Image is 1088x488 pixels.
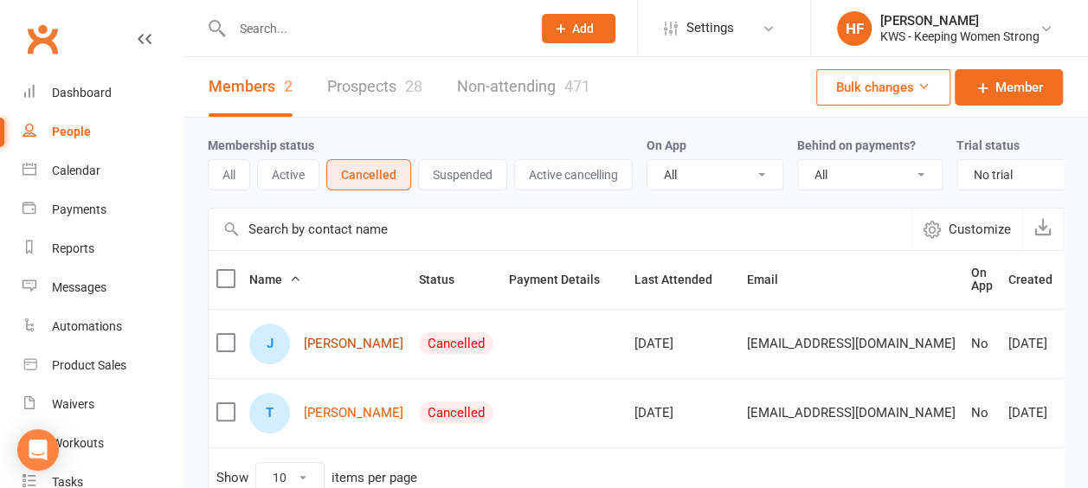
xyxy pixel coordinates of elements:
[797,138,916,152] label: Behind on payments?
[1008,269,1072,290] button: Created
[419,401,493,424] div: Cancelled
[880,29,1040,44] div: KWS - Keeping Women Strong
[949,219,1011,240] span: Customize
[634,269,731,290] button: Last Attended
[249,324,290,364] div: Jeanette
[419,273,473,286] span: Status
[249,393,290,433] div: Trisha
[955,69,1063,106] a: Member
[514,159,633,190] button: Active cancelling
[509,273,619,286] span: Payment Details
[647,138,686,152] label: On App
[747,327,956,360] span: [EMAIL_ADDRESS][DOMAIN_NAME]
[419,332,493,355] div: Cancelled
[257,159,319,190] button: Active
[52,164,100,177] div: Calendar
[249,273,301,286] span: Name
[23,385,183,424] a: Waivers
[405,77,422,95] div: 28
[1008,406,1072,421] div: [DATE]
[542,14,615,43] button: Add
[634,406,731,421] div: [DATE]
[227,16,519,41] input: Search...
[52,86,112,100] div: Dashboard
[995,77,1043,98] span: Member
[52,125,91,138] div: People
[23,229,183,268] a: Reports
[23,112,183,151] a: People
[747,396,956,429] span: [EMAIL_ADDRESS][DOMAIN_NAME]
[327,57,422,117] a: Prospects28
[52,241,94,255] div: Reports
[52,319,122,333] div: Automations
[564,77,590,95] div: 471
[23,268,183,307] a: Messages
[816,69,950,106] button: Bulk changes
[304,406,403,421] a: [PERSON_NAME]
[52,280,106,294] div: Messages
[880,13,1040,29] div: [PERSON_NAME]
[209,209,911,250] input: Search by contact name
[509,269,619,290] button: Payment Details
[634,273,731,286] span: Last Attended
[971,406,993,421] div: No
[209,57,293,117] a: Members2
[747,269,797,290] button: Email
[956,138,1020,152] label: Trial status
[23,190,183,229] a: Payments
[52,202,106,216] div: Payments
[457,57,590,117] a: Non-attending471
[17,429,59,471] div: Open Intercom Messenger
[23,74,183,112] a: Dashboard
[23,424,183,463] a: Workouts
[23,307,183,346] a: Automations
[419,269,473,290] button: Status
[249,269,301,290] button: Name
[634,337,731,351] div: [DATE]
[1008,273,1072,286] span: Created
[208,159,250,190] button: All
[911,209,1022,250] button: Customize
[21,17,64,61] a: Clubworx
[23,346,183,385] a: Product Sales
[963,251,1001,309] th: On App
[572,22,594,35] span: Add
[332,471,417,485] div: items per page
[208,138,314,152] label: Membership status
[52,436,104,450] div: Workouts
[837,11,872,46] div: HF
[971,337,993,351] div: No
[1008,337,1072,351] div: [DATE]
[418,159,507,190] button: Suspended
[326,159,411,190] button: Cancelled
[747,273,797,286] span: Email
[52,358,126,372] div: Product Sales
[52,397,94,411] div: Waivers
[304,337,403,351] a: [PERSON_NAME]
[23,151,183,190] a: Calendar
[686,9,734,48] span: Settings
[284,77,293,95] div: 2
